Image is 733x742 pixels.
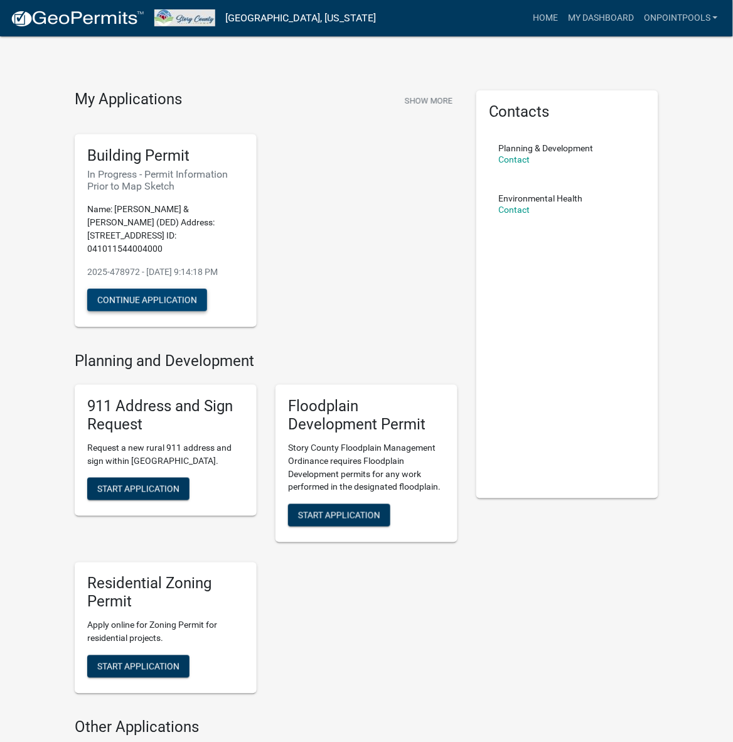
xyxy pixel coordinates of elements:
[75,352,457,370] h4: Planning and Development
[400,90,457,111] button: Show More
[87,478,190,500] button: Start Application
[87,655,190,678] button: Start Application
[563,6,639,30] a: My Dashboard
[499,154,530,164] a: Contact
[97,484,179,494] span: Start Application
[75,719,457,737] h4: Other Applications
[87,441,244,468] p: Request a new rural 911 address and sign within [GEOGRAPHIC_DATA].
[499,194,583,203] p: Environmental Health
[87,619,244,645] p: Apply online for Zoning Permit for residential projects.
[87,575,244,611] h5: Residential Zoning Permit
[288,397,445,434] h5: Floodplain Development Permit
[499,144,594,153] p: Planning & Development
[97,661,179,671] span: Start Application
[87,397,244,434] h5: 911 Address and Sign Request
[288,441,445,494] p: Story County Floodplain Management Ordinance requires Floodplain Development permits for any work...
[75,90,182,109] h4: My Applications
[288,504,390,527] button: Start Application
[87,266,244,279] p: 2025-478972 - [DATE] 9:14:18 PM
[489,103,646,121] h5: Contacts
[225,8,376,29] a: [GEOGRAPHIC_DATA], [US_STATE]
[499,205,530,215] a: Contact
[87,203,244,255] p: Name: [PERSON_NAME] & [PERSON_NAME] (DED) Address: [STREET_ADDRESS] ID: 041011544004000
[298,510,380,520] span: Start Application
[154,9,215,26] img: Story County, Iowa
[87,147,244,165] h5: Building Permit
[528,6,563,30] a: Home
[87,289,207,311] button: Continue Application
[639,6,723,30] a: Onpointpools
[87,168,244,192] h6: In Progress - Permit Information Prior to Map Sketch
